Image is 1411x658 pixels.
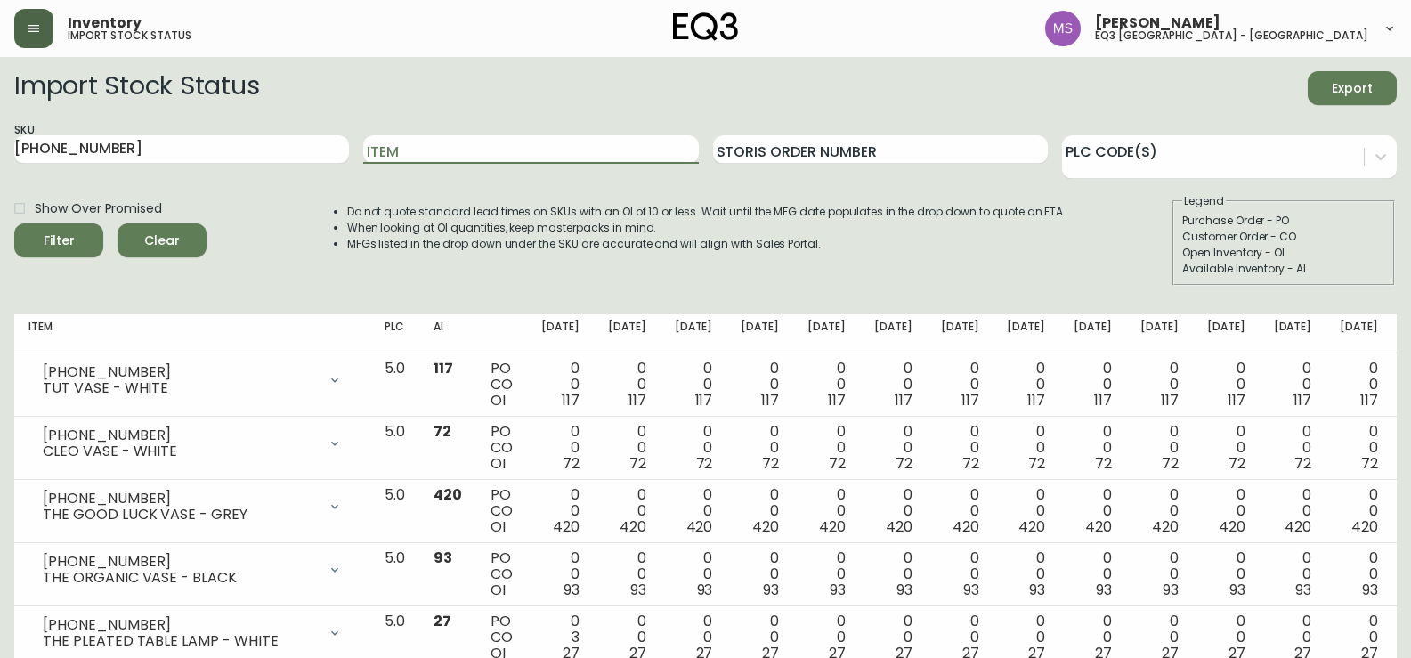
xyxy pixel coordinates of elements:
div: 0 0 [807,487,846,535]
div: THE GOOD LUCK VASE - GREY [43,507,317,523]
span: 117 [828,390,846,410]
div: 0 0 [941,550,979,598]
span: 117 [434,358,453,378]
th: [DATE] [1059,314,1126,353]
span: OI [491,453,506,474]
div: 0 0 [1074,361,1112,409]
th: [DATE] [927,314,993,353]
span: 420 [953,516,979,537]
th: [DATE] [1326,314,1392,353]
div: 0 0 [1007,487,1045,535]
span: 117 [1228,390,1245,410]
span: 72 [1095,453,1112,474]
div: 0 0 [741,361,779,409]
span: Export [1322,77,1383,100]
span: 420 [1351,516,1378,537]
th: [DATE] [1126,314,1193,353]
div: TUT VASE - WHITE [43,380,317,396]
div: 0 0 [1007,550,1045,598]
span: 72 [896,453,912,474]
div: 0 0 [1274,487,1312,535]
span: 420 [686,516,713,537]
span: 93 [1163,580,1179,600]
div: 0 0 [1140,550,1179,598]
div: 0 0 [1340,550,1378,598]
span: 72 [1028,453,1045,474]
div: 0 0 [541,424,580,472]
td: 5.0 [370,417,419,480]
th: [DATE] [993,314,1059,353]
div: [PHONE_NUMBER] [43,491,317,507]
span: 117 [695,390,713,410]
td: 5.0 [370,480,419,543]
th: [DATE] [661,314,727,353]
div: 0 0 [541,487,580,535]
span: 93 [896,580,912,600]
th: [DATE] [860,314,927,353]
div: 0 0 [675,424,713,472]
legend: Legend [1182,193,1226,209]
span: 117 [1027,390,1045,410]
div: [PHONE_NUMBER] [43,364,317,380]
div: 0 0 [541,550,580,598]
span: OI [491,516,506,537]
div: [PHONE_NUMBER] [43,617,317,633]
button: Clear [118,223,207,257]
th: [DATE] [793,314,860,353]
th: [DATE] [726,314,793,353]
span: 117 [1094,390,1112,410]
span: 117 [961,390,979,410]
td: 5.0 [370,353,419,417]
span: 72 [1229,453,1245,474]
span: 93 [1295,580,1311,600]
span: 93 [697,580,713,600]
span: 420 [752,516,779,537]
span: 117 [628,390,646,410]
span: 420 [553,516,580,537]
div: Customer Order - CO [1182,229,1385,245]
div: 0 0 [1207,424,1245,472]
div: 0 0 [1074,424,1112,472]
span: 420 [1285,516,1311,537]
div: 0 0 [541,361,580,409]
span: 72 [829,453,846,474]
div: 0 0 [1074,487,1112,535]
th: [DATE] [1260,314,1326,353]
div: THE PLEATED TABLE LAMP - WHITE [43,633,317,649]
div: 0 0 [741,550,779,598]
div: 0 0 [941,361,979,409]
div: THE ORGANIC VASE - BLACK [43,570,317,586]
th: PLC [370,314,419,353]
span: 93 [963,580,979,600]
div: 0 0 [874,487,912,535]
div: 0 0 [1274,550,1312,598]
div: [PHONE_NUMBER] [43,554,317,570]
span: 72 [696,453,713,474]
span: 72 [1162,453,1179,474]
div: 0 0 [1207,487,1245,535]
div: Purchase Order - PO [1182,213,1385,229]
span: 93 [564,580,580,600]
div: 0 0 [807,550,846,598]
span: 72 [629,453,646,474]
div: 0 0 [874,424,912,472]
button: Export [1308,71,1397,105]
span: 420 [434,484,462,505]
span: 93 [434,548,452,568]
div: 0 0 [874,550,912,598]
div: 0 0 [675,550,713,598]
span: 93 [830,580,846,600]
span: 93 [1096,580,1112,600]
span: 420 [1085,516,1112,537]
li: Do not quote standard lead times on SKUs with an OI of 10 or less. Wait until the MFG date popula... [347,204,1066,220]
span: 117 [1161,390,1179,410]
h5: eq3 [GEOGRAPHIC_DATA] - [GEOGRAPHIC_DATA] [1095,30,1368,41]
div: 0 0 [1340,487,1378,535]
button: Filter [14,223,103,257]
div: 0 0 [1140,361,1179,409]
span: 93 [1362,580,1378,600]
div: 0 0 [1140,487,1179,535]
span: 93 [1229,580,1245,600]
div: Filter [44,230,75,252]
span: 72 [563,453,580,474]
